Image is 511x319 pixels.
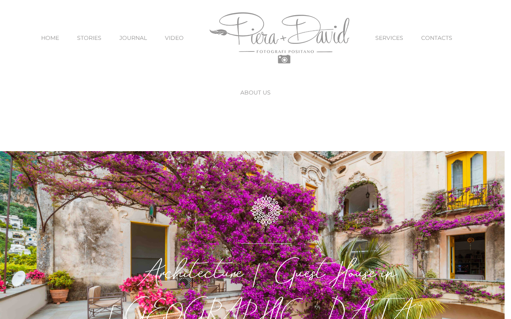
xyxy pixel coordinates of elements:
a: JOURNAL [119,21,147,55]
a: ABOUT US [240,76,271,109]
a: SERVICES [375,21,403,55]
span: HOME [41,35,59,41]
a: STORIES [77,21,101,55]
a: CONTACTS [421,21,452,55]
span: JOURNAL [119,35,147,41]
span: CONTACTS [421,35,452,41]
span: STORIES [77,35,101,41]
span: VIDEO [165,35,184,41]
span: ABOUT US [240,90,271,95]
a: VIDEO [165,21,184,55]
span: SERVICES [375,35,403,41]
img: Piera Plus David Photography Positano Logo [210,12,349,63]
img: ghiri_bianco [250,195,282,226]
a: HOME [41,21,59,55]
